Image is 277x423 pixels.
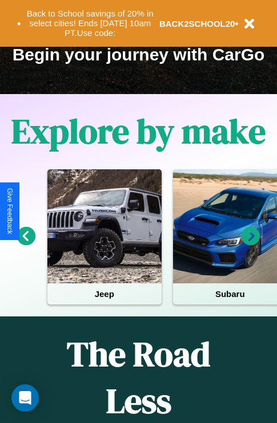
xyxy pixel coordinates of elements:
div: Give Feedback [6,188,14,234]
div: Open Intercom Messenger [11,384,39,412]
h4: Jeep [47,283,162,304]
button: Back to School savings of 20% in select cities! Ends [DATE] 10am PT.Use code: [21,6,159,41]
b: BACK2SCHOOL20 [159,19,235,29]
h1: Explore by make [11,108,266,154]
